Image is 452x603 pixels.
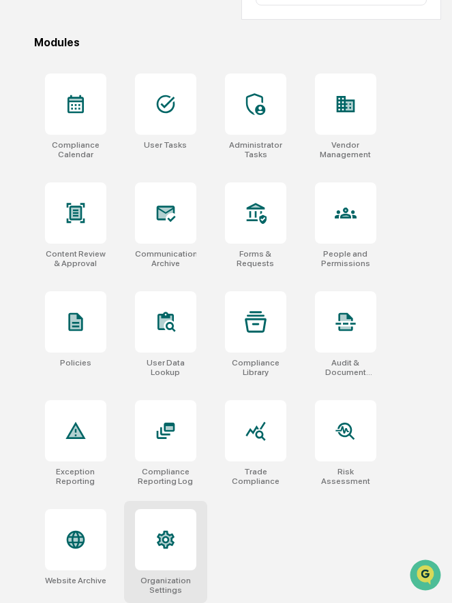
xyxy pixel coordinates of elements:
div: 🗄️ [99,173,110,184]
button: Start new chat [232,108,248,125]
div: Trade Compliance [225,467,286,486]
a: 🔎Data Lookup [8,192,91,216]
span: Attestations [112,172,169,185]
div: User Tasks [144,140,187,150]
div: 🖐️ [14,173,25,184]
div: Audit & Document Logs [315,358,376,377]
div: Compliance Calendar [45,140,106,159]
div: Start new chat [46,104,224,118]
span: Pylon [136,231,165,241]
div: Content Review & Approval [45,249,106,268]
p: How can we help? [14,29,248,50]
div: Vendor Management [315,140,376,159]
div: Organization Settings [135,576,196,595]
span: Data Lookup [27,197,86,211]
div: People and Permissions [315,249,376,268]
a: 🖐️Preclearance [8,166,93,191]
div: User Data Lookup [135,358,196,377]
span: Preclearance [27,172,88,185]
a: Powered byPylon [96,230,165,241]
div: Exception Reporting [45,467,106,486]
img: 1746055101610-c473b297-6a78-478c-a979-82029cc54cd1 [14,104,38,129]
div: We're available if you need us! [46,118,172,129]
div: Forms & Requests [225,249,286,268]
div: Website Archive [45,576,106,585]
div: Communications Archive [135,249,196,268]
a: 🗄️Attestations [93,166,175,191]
div: Compliance Reporting Log [135,467,196,486]
div: Policies [60,358,91,368]
div: Compliance Library [225,358,286,377]
div: 🔎 [14,199,25,210]
div: Administrator Tasks [225,140,286,159]
iframe: Open customer support [408,558,445,595]
div: Modules [34,36,441,49]
div: Risk Assessment [315,467,376,486]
